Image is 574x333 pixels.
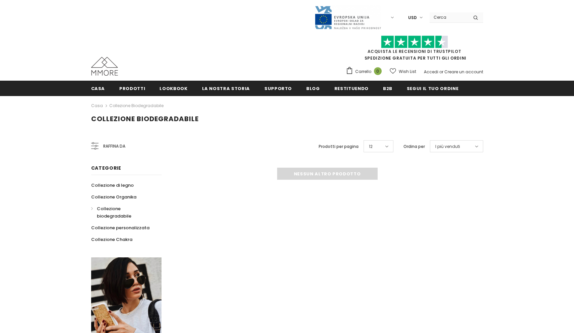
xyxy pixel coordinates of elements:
[91,114,199,123] span: Collezione biodegradabile
[346,67,385,77] a: Carrello 0
[399,68,416,75] span: Wish List
[91,234,132,245] a: Collezione Chakra
[264,81,292,96] a: supporto
[407,85,458,92] span: Segui il tuo ordine
[369,143,373,150] span: 12
[91,222,149,234] a: Collezione personalizzata
[403,143,425,150] label: Ordina per
[408,14,417,21] span: USD
[314,5,381,30] img: Javni Razpis
[202,85,250,92] span: La nostra storia
[383,81,392,96] a: B2B
[91,57,118,76] img: Casi MMORE
[430,12,468,22] input: Search Site
[160,85,187,92] span: Lookbook
[91,194,136,200] span: Collezione Organika
[91,225,149,231] span: Collezione personalizzata
[439,69,443,75] span: or
[202,81,250,96] a: La nostra storia
[381,35,448,49] img: Fidati di Pilot Stars
[160,81,187,96] a: Lookbook
[91,102,103,110] a: Casa
[334,85,369,92] span: Restituendo
[306,85,320,92] span: Blog
[97,205,131,219] span: Collezione biodegradabile
[424,69,438,75] a: Accedi
[91,81,105,96] a: Casa
[119,81,145,96] a: Prodotti
[319,143,359,150] label: Prodotti per pagina
[314,14,381,20] a: Javni Razpis
[346,38,483,61] span: SPEDIZIONE GRATUITA PER TUTTI GLI ORDINI
[109,103,164,108] a: Collezione biodegradabile
[390,66,416,77] a: Wish List
[383,85,392,92] span: B2B
[91,191,136,203] a: Collezione Organika
[355,68,371,75] span: Carrello
[91,236,132,243] span: Collezione Chakra
[264,85,292,92] span: supporto
[91,203,154,222] a: Collezione biodegradabile
[368,49,461,54] a: Acquista le recensioni di TrustPilot
[91,165,121,171] span: Categorie
[103,143,125,150] span: Raffina da
[334,81,369,96] a: Restituendo
[119,85,145,92] span: Prodotti
[407,81,458,96] a: Segui il tuo ordine
[306,81,320,96] a: Blog
[435,143,460,150] span: I più venduti
[444,69,483,75] a: Creare un account
[91,85,105,92] span: Casa
[374,67,382,75] span: 0
[91,182,134,188] span: Collezione di legno
[91,179,134,191] a: Collezione di legno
